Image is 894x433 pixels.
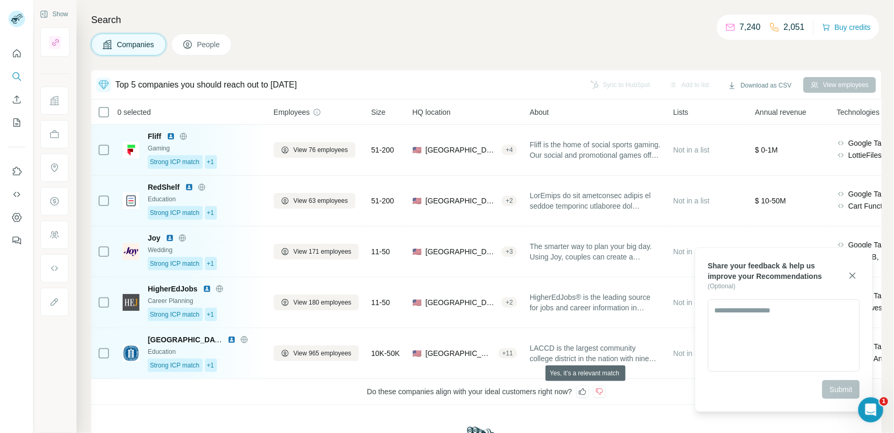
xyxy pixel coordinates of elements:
[755,146,778,154] span: $ 0-1M
[426,246,497,257] span: [GEOGRAPHIC_DATA], [US_STATE]
[117,107,151,117] span: 0 selected
[117,39,155,50] span: Companies
[148,233,160,243] span: Joy
[293,196,348,205] span: View 63 employees
[293,349,352,358] span: View 965 employees
[148,245,261,255] div: Wedding
[673,146,710,154] span: Not in a list
[858,397,884,423] iframe: Intercom live chat
[8,185,25,204] button: Use Surfe API
[784,21,805,34] p: 2,051
[848,150,884,160] span: LottieFiles,
[227,335,236,344] img: LinkedIn logo
[150,208,200,218] span: Strong ICP match
[501,145,517,155] div: + 4
[150,259,200,268] span: Strong ICP match
[412,145,421,155] span: 🇺🇸
[501,298,517,307] div: + 2
[530,241,661,262] span: The smarter way to plan your big day. Using Joy, couples can create a beautifully-designed weddin...
[148,131,161,142] span: Fliff
[740,21,761,34] p: 7,240
[8,113,25,132] button: My lists
[412,348,421,359] span: 🇺🇸
[837,107,880,117] span: Technologies
[293,298,352,307] span: View 180 employees
[426,348,494,359] span: [GEOGRAPHIC_DATA], [US_STATE]
[673,349,710,358] span: Not in a list
[673,298,710,307] span: Not in a list
[32,6,75,22] button: Show
[148,284,198,294] span: HigherEdJobs
[673,107,689,117] span: Lists
[8,90,25,109] button: Enrich CSV
[185,183,193,191] img: LinkedIn logo
[123,192,139,209] img: Logo of RedShelf
[274,244,359,259] button: View 171 employees
[274,193,355,209] button: View 63 employees
[673,197,710,205] span: Not in a list
[412,107,451,117] span: HQ location
[274,345,359,361] button: View 965 employees
[167,132,175,140] img: LinkedIn logo
[426,196,497,206] span: [GEOGRAPHIC_DATA], [US_STATE]
[150,310,200,319] span: Strong ICP match
[8,231,25,250] button: Feedback
[123,345,139,362] img: Logo of Los Angeles Community College District
[91,379,881,405] div: Do these companies align with your ideal customers right now?
[822,20,871,35] button: Buy credits
[530,292,661,313] span: HigherEdJobs® is the leading source for jobs and career information in academia. Last year, more ...
[293,145,348,155] span: View 76 employees
[498,349,517,358] div: + 11
[148,144,261,153] div: Gaming
[148,335,226,344] span: [GEOGRAPHIC_DATA]
[880,397,888,406] span: 1
[412,297,421,308] span: 🇺🇸
[148,182,180,192] span: RedShelf
[755,107,806,117] span: Annual revenue
[372,145,395,155] span: 51-200
[123,243,139,260] img: Logo of Joy
[8,208,25,227] button: Dashboard
[203,285,211,293] img: LinkedIn logo
[708,282,828,291] div: ( Optional )
[150,361,200,370] span: Strong ICP match
[8,162,25,181] button: Use Surfe on LinkedIn
[501,196,517,205] div: + 2
[426,145,497,155] span: [GEOGRAPHIC_DATA]
[148,194,261,204] div: Education
[530,190,661,211] span: LorEmips do sit ametconsec adipis el seddoe temporinc utlaboree dol magnaa enimadmin, veniamquis ...
[530,107,549,117] span: About
[166,234,174,242] img: LinkedIn logo
[8,67,25,86] button: Search
[207,310,214,319] span: +1
[207,361,214,370] span: +1
[150,157,200,167] span: Strong ICP match
[123,294,139,311] img: Logo of HigherEdJobs
[8,44,25,63] button: Quick start
[207,208,214,218] span: +1
[530,343,661,364] span: LACCD is the largest community college district in the nation with nine accredited colleges servi...
[274,295,359,310] button: View 180 employees
[274,142,355,158] button: View 76 employees
[372,297,390,308] span: 11-50
[207,157,214,167] span: +1
[293,247,352,256] span: View 171 employees
[530,139,661,160] span: Fliff is the home of social sports gaming. Our social and promotional games offer a new way to ha...
[372,196,395,206] span: 51-200
[755,197,786,205] span: $ 10-50M
[412,196,421,206] span: 🇺🇸
[372,246,390,257] span: 11-50
[412,246,421,257] span: 🇺🇸
[426,297,497,308] span: [GEOGRAPHIC_DATA], [US_STATE]
[91,13,881,27] h4: Search
[372,348,400,359] span: 10K-50K
[148,347,261,356] div: Education
[197,39,221,50] span: People
[123,142,139,158] img: Logo of Fliff
[673,247,710,256] span: Not in a list
[274,107,310,117] span: Employees
[708,261,828,282] div: Share your feedback & help us improve your Recommendations
[372,107,386,117] span: Size
[207,259,214,268] span: +1
[8,10,25,27] img: Avatar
